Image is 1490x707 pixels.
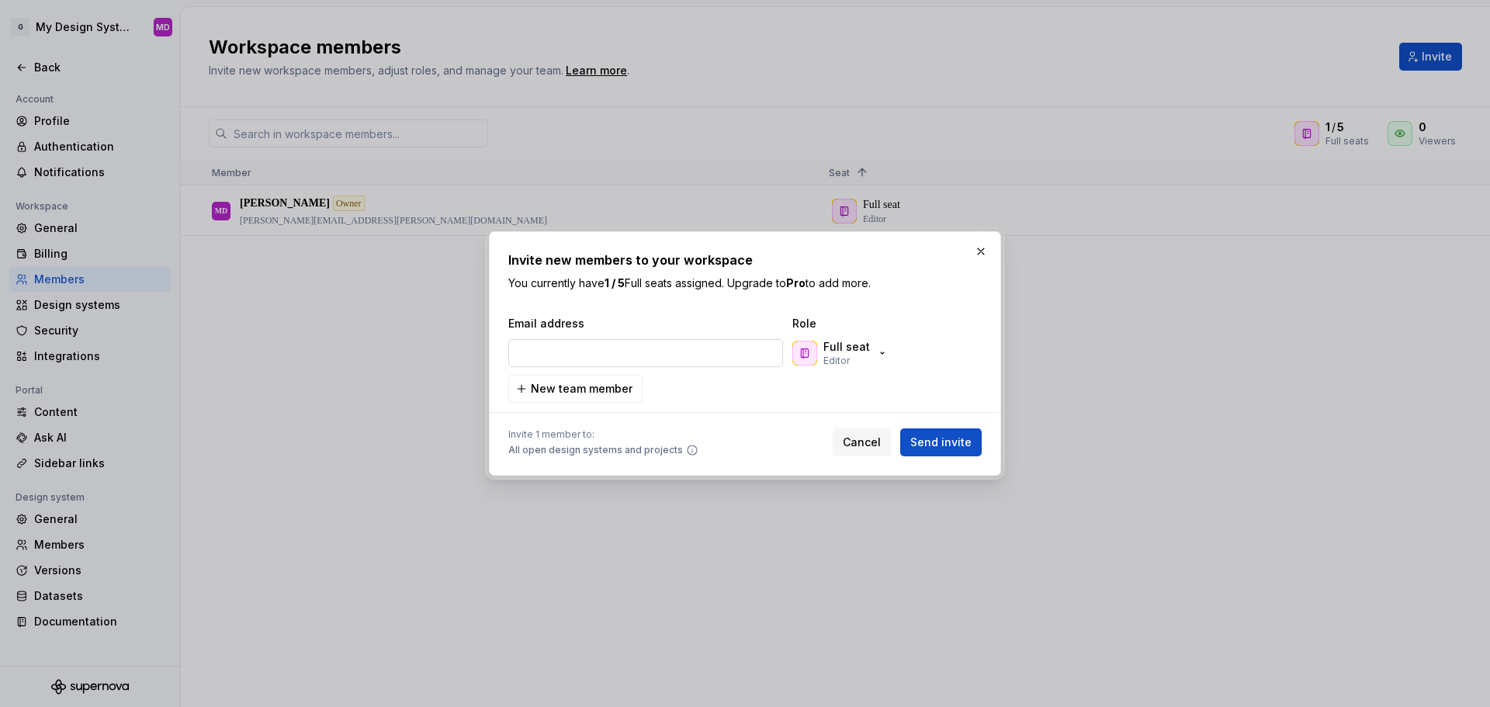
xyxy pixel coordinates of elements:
[508,316,786,331] span: Email address
[843,435,881,450] span: Cancel
[823,355,850,367] p: Editor
[759,344,778,362] keeper-lock: Open Keeper Popup
[786,276,806,289] strong: Pro
[508,251,982,269] h2: Invite new members to your workspace
[605,276,625,289] b: 1 / 5
[508,375,643,403] button: New team member
[833,428,891,456] button: Cancel
[900,428,982,456] button: Send invite
[508,428,698,441] span: Invite 1 member to:
[792,316,948,331] span: Role
[910,435,972,450] span: Send invite
[789,338,895,369] button: Full seatEditor
[508,276,982,291] p: You currently have Full seats assigned. Upgrade to to add more.
[508,444,683,456] span: All open design systems and projects
[823,339,870,355] p: Full seat
[531,381,632,397] span: New team member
